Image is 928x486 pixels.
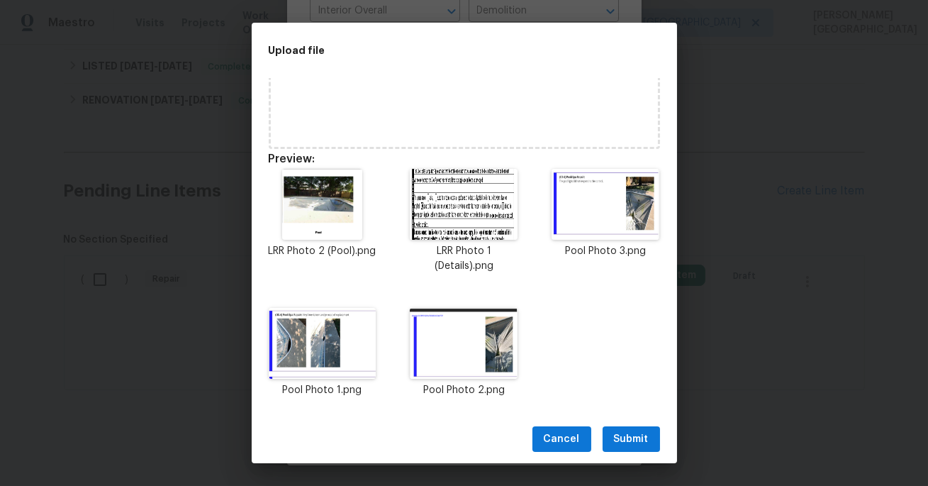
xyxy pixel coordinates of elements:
span: Submit [614,431,649,448]
p: Pool Photo 3.png [552,244,659,259]
button: Cancel [532,426,591,453]
img: D5JXSimXw2TJAAAAAElFTkSuQmCC [552,169,659,240]
img: 36sQAAAABJRU5ErkJggg== [410,308,518,379]
p: LRR Photo 1 (Details).png [410,244,518,274]
h2: Upload file [269,43,596,58]
p: LRR Photo 2 (Pool).png [269,244,376,259]
button: Submit [603,426,660,453]
span: Cancel [544,431,580,448]
img: H6t0Hs00w+eeAAAAAElFTkSuQmCC [269,308,376,379]
img: A2U7DJ3fZIrSAAAAAElFTkSuQmCC [282,169,362,240]
p: Pool Photo 1.png [269,383,376,398]
img: 9Q4P8DKq9sBUNa2WwAAAAASUVORK5CYII= [410,169,518,240]
p: Pool Photo 2.png [410,383,518,398]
